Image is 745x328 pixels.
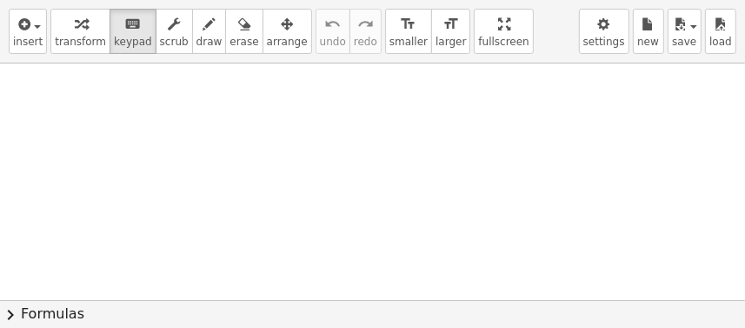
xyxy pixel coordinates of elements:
i: undo [324,14,341,35]
button: save [668,9,702,54]
i: redo [357,14,374,35]
button: settings [579,9,629,54]
button: new [633,9,664,54]
button: undoundo [316,9,350,54]
button: erase [225,9,263,54]
span: fullscreen [478,36,529,48]
button: keyboardkeypad [110,9,156,54]
span: keypad [114,36,152,48]
span: scrub [160,36,189,48]
span: undo [320,36,346,48]
span: load [709,36,732,48]
span: erase [229,36,258,48]
span: smaller [389,36,428,48]
i: keyboard [124,14,141,35]
span: settings [583,36,625,48]
span: draw [196,36,223,48]
button: format_sizelarger [431,9,470,54]
span: arrange [267,36,308,48]
span: redo [354,36,377,48]
span: save [672,36,696,48]
button: redoredo [349,9,382,54]
span: larger [436,36,466,48]
span: insert [13,36,43,48]
button: draw [192,9,227,54]
button: scrub [156,9,193,54]
button: insert [9,9,47,54]
button: format_sizesmaller [385,9,432,54]
span: transform [55,36,106,48]
button: transform [50,9,110,54]
span: new [637,36,659,48]
button: load [705,9,736,54]
button: fullscreen [474,9,533,54]
i: format_size [442,14,459,35]
i: format_size [400,14,416,35]
button: arrange [263,9,312,54]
